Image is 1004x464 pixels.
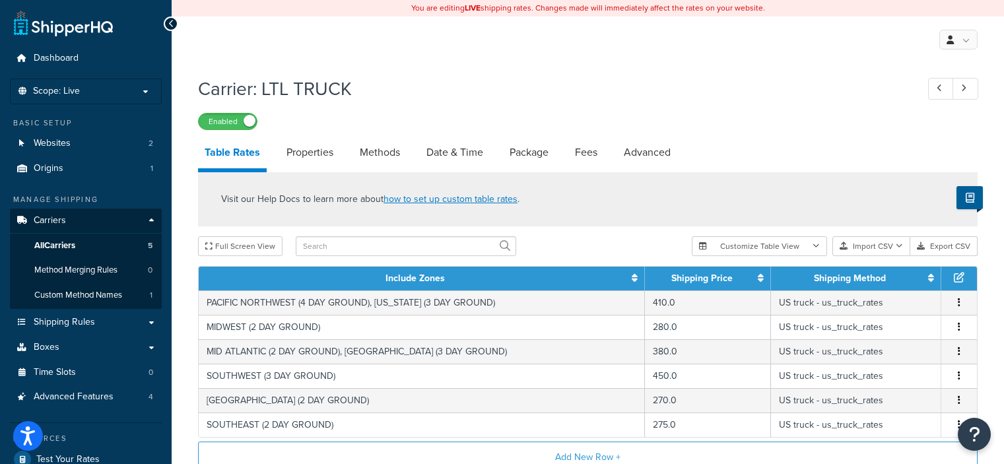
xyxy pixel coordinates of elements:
a: Method Merging Rules0 [10,258,162,282]
span: Time Slots [34,367,76,378]
td: MIDWEST (2 DAY GROUND) [199,315,645,339]
td: 380.0 [645,339,771,364]
li: Origins [10,156,162,181]
label: Enabled [199,114,257,129]
td: SOUTHWEST (3 DAY GROUND) [199,364,645,388]
span: Websites [34,138,71,149]
span: 5 [148,240,152,251]
h1: Carrier: LTL TRUCK [198,76,904,102]
button: Full Screen View [198,236,283,256]
input: Search [296,236,516,256]
button: Open Resource Center [958,418,991,451]
div: Manage Shipping [10,194,162,205]
span: 0 [149,367,153,378]
span: Boxes [34,342,59,353]
a: Table Rates [198,137,267,172]
span: Scope: Live [33,86,80,97]
td: 270.0 [645,388,771,413]
li: Custom Method Names [10,283,162,308]
button: Export CSV [910,236,978,256]
td: 275.0 [645,413,771,437]
span: Custom Method Names [34,290,122,301]
a: Advanced Features4 [10,385,162,409]
li: Advanced Features [10,385,162,409]
a: Shipping Price [671,271,733,285]
td: 450.0 [645,364,771,388]
td: US truck - us_truck_rates [771,413,941,437]
span: 4 [149,391,153,403]
td: 280.0 [645,315,771,339]
li: Method Merging Rules [10,258,162,282]
button: Import CSV [832,236,910,256]
a: Properties [280,137,340,168]
td: 410.0 [645,290,771,315]
a: Date & Time [420,137,490,168]
a: Carriers [10,209,162,233]
p: Visit our Help Docs to learn more about . [221,192,519,207]
b: LIVE [465,2,481,14]
td: US truck - us_truck_rates [771,339,941,364]
a: Websites2 [10,131,162,156]
a: Shipping Method [814,271,886,285]
span: All Carriers [34,240,75,251]
td: US truck - us_truck_rates [771,364,941,388]
span: Method Merging Rules [34,265,117,276]
button: Show Help Docs [956,186,983,209]
td: MID ATLANTIC (2 DAY GROUND), [GEOGRAPHIC_DATA] (3 DAY GROUND) [199,339,645,364]
a: Package [503,137,555,168]
span: 1 [151,163,153,174]
span: Carriers [34,215,66,226]
a: Origins1 [10,156,162,181]
span: Advanced Features [34,391,114,403]
a: how to set up custom table rates [384,192,518,206]
a: Time Slots0 [10,360,162,385]
a: Custom Method Names1 [10,283,162,308]
a: AllCarriers5 [10,234,162,258]
div: Resources [10,433,162,444]
a: Boxes [10,335,162,360]
li: Time Slots [10,360,162,385]
span: Dashboard [34,53,79,64]
span: 0 [148,265,152,276]
td: PACIFIC NORTHWEST (4 DAY GROUND), [US_STATE] (3 DAY GROUND) [199,290,645,315]
span: Origins [34,163,63,174]
button: Customize Table View [692,236,827,256]
li: Carriers [10,209,162,309]
td: SOUTHEAST (2 DAY GROUND) [199,413,645,437]
a: Fees [568,137,604,168]
a: Shipping Rules [10,310,162,335]
td: US truck - us_truck_rates [771,315,941,339]
a: Advanced [617,137,677,168]
a: Include Zones [385,271,445,285]
span: Shipping Rules [34,317,95,328]
td: US truck - us_truck_rates [771,388,941,413]
span: 1 [150,290,152,301]
span: 2 [149,138,153,149]
a: Next Record [953,78,978,100]
a: Methods [353,137,407,168]
td: [GEOGRAPHIC_DATA] (2 DAY GROUND) [199,388,645,413]
td: US truck - us_truck_rates [771,290,941,315]
a: Previous Record [928,78,954,100]
li: Websites [10,131,162,156]
div: Basic Setup [10,117,162,129]
a: Dashboard [10,46,162,71]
